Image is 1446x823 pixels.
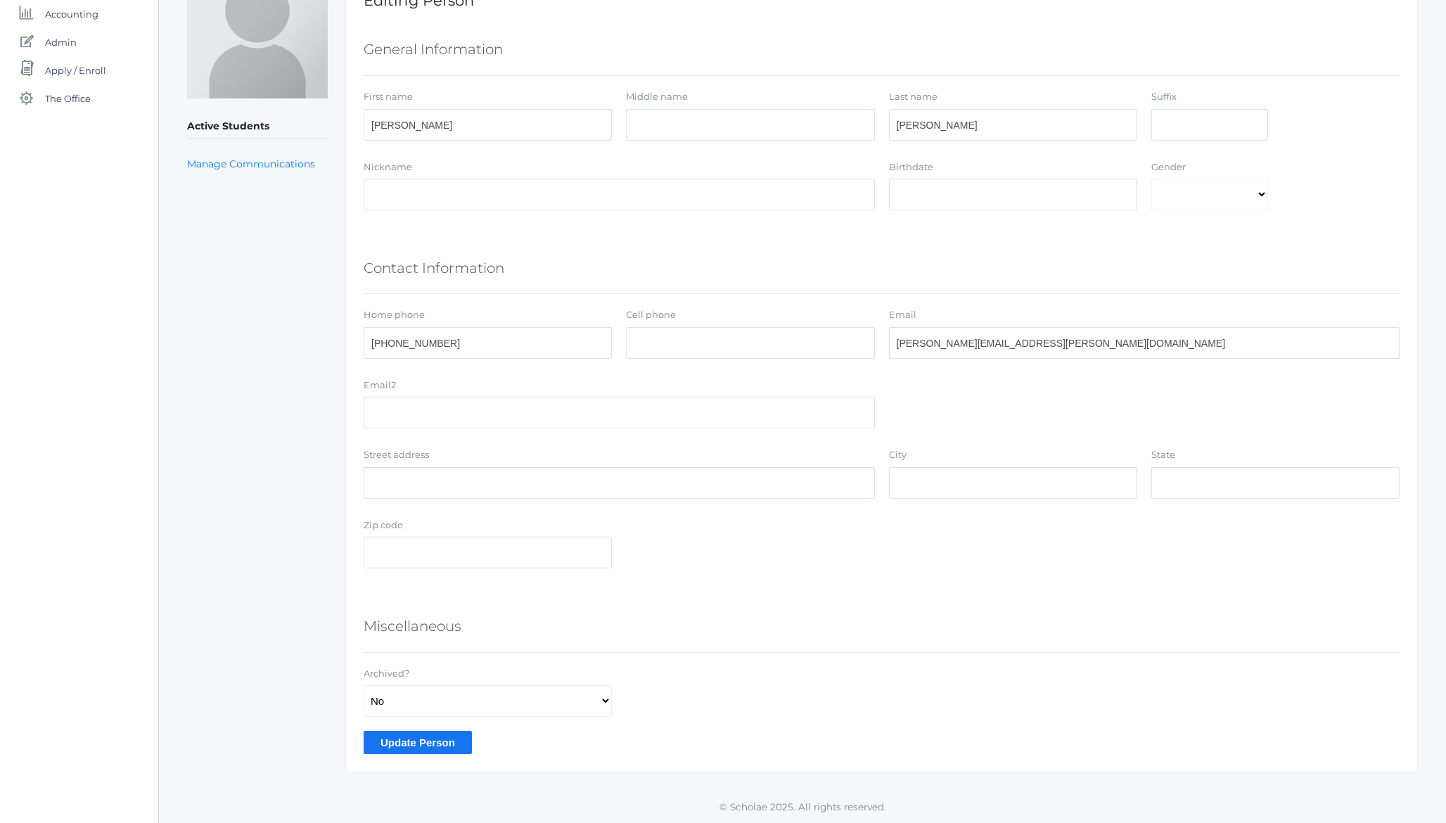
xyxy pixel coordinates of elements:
label: Suffix [1151,90,1177,104]
span: Apply / Enroll [45,56,106,84]
label: Email [889,308,916,322]
input: Update Person [364,731,472,754]
label: Nickname [364,160,412,174]
label: Middle name [626,90,688,104]
label: Email2 [364,378,396,393]
label: State [1151,448,1175,462]
h5: General Information [364,37,503,61]
span: Admin [45,28,77,56]
p: © Scholae 2025. All rights reserved. [159,800,1446,814]
a: Manage Communications [187,156,315,172]
h5: Contact Information [364,256,504,280]
h5: Active Students [187,115,328,139]
label: Cell phone [626,308,676,322]
label: First name [364,90,413,104]
label: Street address [364,448,429,462]
label: City [889,448,907,462]
label: Archived? [364,667,409,681]
label: Gender [1151,160,1186,174]
label: Last name [889,90,938,104]
label: Birthdate [889,160,933,174]
label: Zip code [364,518,403,532]
h5: Miscellaneous [364,614,461,638]
span: The Office [45,84,91,113]
label: Home phone [364,308,425,322]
